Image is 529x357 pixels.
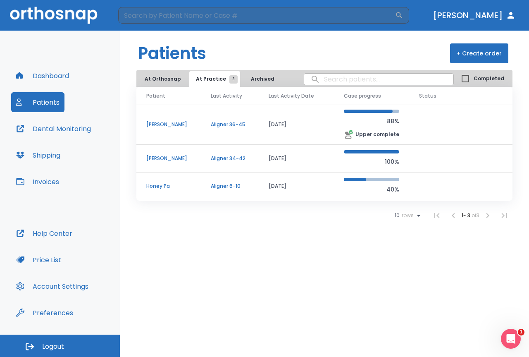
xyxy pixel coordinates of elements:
[146,92,165,100] span: Patient
[211,121,249,128] p: Aligner 36-45
[138,41,206,66] h1: Patients
[11,172,64,192] button: Invoices
[259,105,334,145] td: [DATE]
[146,155,191,162] p: [PERSON_NAME]
[344,157,399,167] p: 100%
[211,155,249,162] p: Aligner 34-42
[138,71,188,87] button: At Orthosnap
[118,7,395,24] input: Search by Patient Name or Case #
[304,71,453,87] input: search
[138,71,281,87] div: tabs
[430,8,519,23] button: [PERSON_NAME]
[355,131,399,138] p: Upper complete
[269,92,314,100] span: Last Activity Date
[462,212,472,219] span: 1 - 3
[10,7,98,24] img: Orthosnap
[229,75,238,84] span: 3
[400,213,414,218] span: rows
[146,121,191,128] p: [PERSON_NAME]
[344,116,399,126] p: 88%
[11,92,64,112] button: Patients
[11,66,74,86] button: Dashboard
[259,145,334,173] td: [DATE]
[11,145,65,165] button: Shipping
[259,173,334,200] td: [DATE]
[196,75,234,83] span: At Practice
[146,182,191,190] p: Honey Pa
[242,71,283,87] button: Archived
[474,75,504,82] span: Completed
[11,119,96,139] button: Dental Monitoring
[11,250,66,270] button: Price List
[211,92,242,100] span: Last Activity
[518,329,524,335] span: 1
[395,213,400,218] span: 10
[501,329,521,349] iframe: Intercom live chat
[344,92,381,100] span: Case progress
[42,342,64,351] span: Logout
[11,303,78,323] button: Preferences
[472,212,479,219] span: of 3
[211,182,249,190] p: Aligner 6-10
[419,92,436,100] span: Status
[11,276,93,296] button: Account Settings
[344,184,399,194] p: 40%
[11,223,77,243] button: Help Center
[450,43,508,63] button: + Create order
